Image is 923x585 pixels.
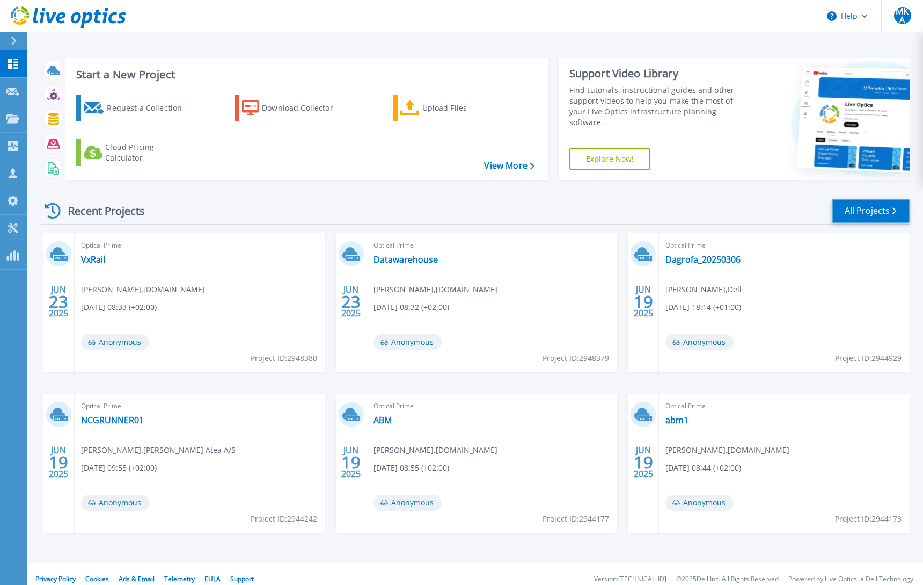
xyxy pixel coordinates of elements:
[341,458,361,467] span: 19
[665,495,734,511] span: Anonymous
[373,254,438,265] a: Datawarehouse
[341,297,361,306] span: 23
[262,97,348,119] div: Download Collector
[373,240,611,251] span: Optical Prime
[484,161,534,171] a: View More
[105,142,191,163] div: Cloud Pricing Calculator
[543,352,609,364] span: Project ID: 2948379
[81,400,319,412] span: Optical Prime
[341,282,361,321] div: JUN 2025
[676,576,779,583] li: © 2025 Dell Inc. All Rights Reserved
[35,574,76,583] a: Privacy Policy
[341,443,361,482] div: JUN 2025
[76,139,196,166] a: Cloud Pricing Calculator
[373,400,611,412] span: Optical Prime
[85,574,109,583] a: Cookies
[373,415,392,425] a: ABM
[204,574,221,583] a: EULA
[81,334,149,350] span: Anonymous
[665,462,741,474] span: [DATE] 08:44 (+02:00)
[251,513,317,525] span: Project ID: 2944242
[81,301,157,313] span: [DATE] 08:33 (+02:00)
[665,444,789,456] span: [PERSON_NAME] , [DOMAIN_NAME]
[81,284,205,295] span: [PERSON_NAME] , [DOMAIN_NAME]
[373,495,442,511] span: Anonymous
[373,462,449,474] span: [DATE] 08:55 (+02:00)
[665,334,734,350] span: Anonymous
[569,67,747,81] div: Support Video Library
[569,85,747,128] div: Find tutorials, instructional guides and other support videos to help you make the most of your L...
[634,297,653,306] span: 19
[41,198,159,224] div: Recent Projects
[633,282,654,321] div: JUN 2025
[49,297,68,306] span: 23
[393,95,512,121] a: Upload Files
[48,443,69,482] div: JUN 2025
[373,444,497,456] span: [PERSON_NAME] , [DOMAIN_NAME]
[81,254,105,265] a: VxRail
[543,513,609,525] span: Project ID: 2944177
[81,444,236,456] span: [PERSON_NAME].[PERSON_NAME] , Atea A/S
[48,282,69,321] div: JUN 2025
[894,7,911,24] span: MKA
[76,69,534,81] h3: Start a New Project
[76,95,196,121] a: Request a Collection
[665,240,903,251] span: Optical Prime
[81,462,157,474] span: [DATE] 09:55 (+02:00)
[835,352,902,364] span: Project ID: 2944929
[569,148,651,170] a: Explore Now!
[81,415,144,425] a: NCGRUNNER01
[230,574,254,583] a: Support
[665,415,688,425] a: abm1
[788,576,913,583] li: Powered by Live Optics, a Dell Technology
[49,458,68,467] span: 19
[633,443,654,482] div: JUN 2025
[665,254,741,265] a: Dagrofa_20250306
[665,284,742,295] span: [PERSON_NAME] , Dell
[251,352,317,364] span: Project ID: 2948380
[373,334,442,350] span: Anonymous
[665,400,903,412] span: Optical Prime
[119,574,155,583] a: Ads & Email
[235,95,354,121] a: Download Collector
[373,301,449,313] span: [DATE] 08:32 (+02:00)
[107,97,193,119] div: Request a Collection
[832,199,910,223] a: All Projects
[665,301,741,313] span: [DATE] 18:14 (+01:00)
[422,97,508,119] div: Upload Files
[373,284,497,295] span: [PERSON_NAME] , [DOMAIN_NAME]
[634,458,653,467] span: 19
[81,495,149,511] span: Anonymous
[81,240,319,251] span: Optical Prime
[594,576,666,583] li: Version: [TECHNICAL_ID]
[835,513,902,525] span: Project ID: 2944173
[164,574,195,583] a: Telemetry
